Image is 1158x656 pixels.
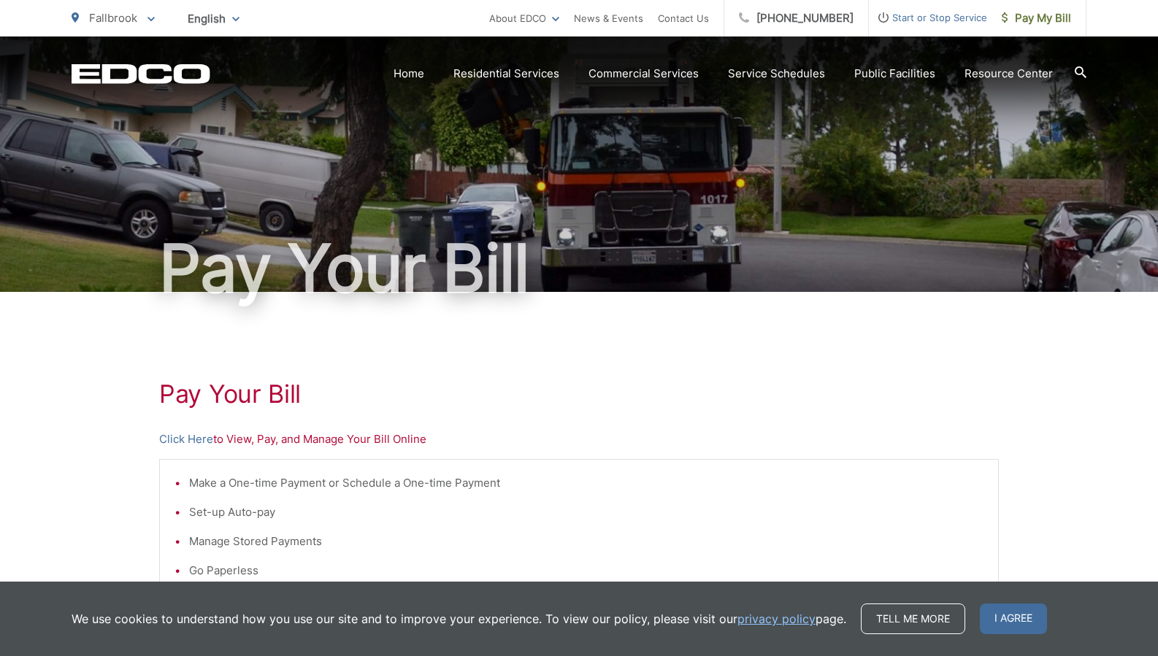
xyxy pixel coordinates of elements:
[453,65,559,82] a: Residential Services
[72,63,210,84] a: EDCD logo. Return to the homepage.
[737,610,816,628] a: privacy policy
[658,9,709,27] a: Contact Us
[489,9,559,27] a: About EDCO
[159,431,213,448] a: Click Here
[189,474,983,492] li: Make a One-time Payment or Schedule a One-time Payment
[177,6,250,31] span: English
[588,65,699,82] a: Commercial Services
[72,610,846,628] p: We use cookies to understand how you use our site and to improve your experience. To view our pol...
[189,533,983,550] li: Manage Stored Payments
[189,503,983,521] li: Set-up Auto-pay
[89,11,137,25] span: Fallbrook
[189,562,983,579] li: Go Paperless
[965,65,1053,82] a: Resource Center
[394,65,424,82] a: Home
[1002,9,1071,27] span: Pay My Bill
[159,431,999,448] p: to View, Pay, and Manage Your Bill Online
[159,379,999,409] h1: Pay Your Bill
[980,603,1047,634] span: I agree
[861,603,965,634] a: Tell me more
[854,65,935,82] a: Public Facilities
[574,9,643,27] a: News & Events
[72,232,1086,305] h1: Pay Your Bill
[728,65,825,82] a: Service Schedules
